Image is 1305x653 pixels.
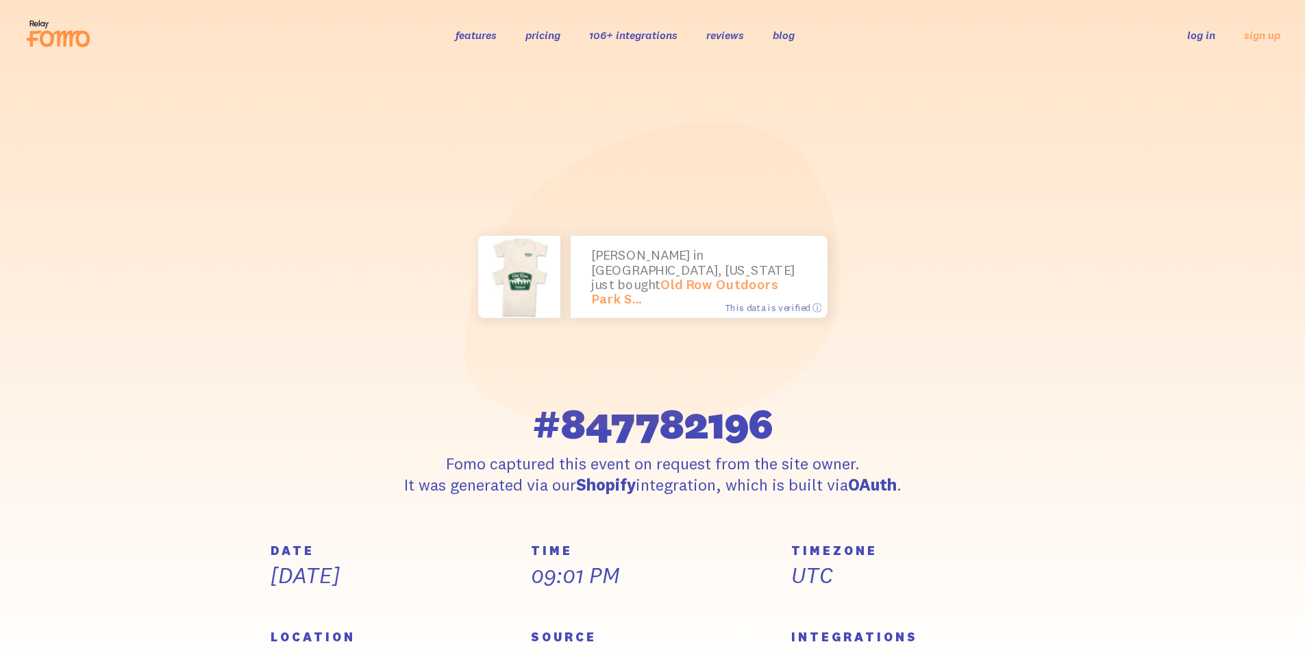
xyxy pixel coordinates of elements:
[271,631,514,643] h5: LOCATION
[271,545,514,557] h5: DATE
[589,28,678,42] a: 106+ integrations
[791,545,1035,557] h5: TIMEZONE
[531,631,775,643] h5: SOURCE
[1244,28,1280,42] a: sign up
[478,236,560,318] img: OR-Outdoors-ParkSign-Ivory-NoPocket_small.jpg
[791,561,1035,590] p: UTC
[531,561,775,590] p: 09:01 PM
[706,28,744,42] a: reviews
[531,545,775,557] h5: TIME
[525,28,560,42] a: pricing
[1187,28,1215,42] a: log in
[456,28,497,42] a: features
[725,301,821,313] span: This data is verified ⓘ
[591,276,778,307] a: Old Row Outdoors Park S...
[576,474,636,495] strong: Shopify
[791,631,1035,643] h5: INTEGRATIONS
[532,402,773,445] span: #847782196
[591,248,807,307] p: [PERSON_NAME] in [GEOGRAPHIC_DATA], [US_STATE] just bought
[848,474,897,495] strong: OAuth
[773,28,795,42] a: blog
[271,561,514,590] p: [DATE]
[401,453,905,495] p: Fomo captured this event on request from the site owner. It was generated via our integration, wh...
